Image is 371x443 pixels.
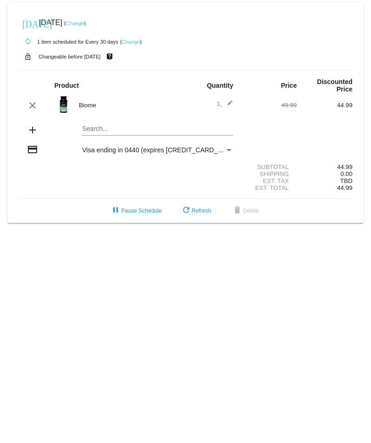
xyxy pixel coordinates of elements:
span: 44.99 [337,184,352,191]
a: Change [66,20,84,26]
small: ( ) [64,20,86,26]
button: Refresh [173,202,219,219]
mat-icon: add [27,124,38,136]
div: 44.99 [297,102,352,109]
mat-icon: [DATE] [22,18,33,29]
mat-icon: edit [222,100,233,111]
button: Pause Schedule [103,202,169,219]
mat-icon: autorenew [22,36,33,47]
div: Est. Tax [241,177,297,184]
img: Image-1-Carousel-Biome-Transp.png [54,95,73,114]
span: Visa ending in 0440 (expires [CREDIT_CARD_DATA]) [82,146,238,154]
a: Change [122,39,140,45]
small: 1 item scheduled for Every 30 days [19,39,118,45]
strong: Quantity [207,82,233,89]
button: Delete [224,202,267,219]
mat-icon: refresh [181,205,192,216]
span: Refresh [181,208,211,214]
span: TBD [340,177,352,184]
mat-select: Payment Method [82,146,233,154]
strong: Price [281,82,297,89]
mat-icon: delete [232,205,243,216]
div: 44.99 [297,163,352,170]
strong: Product [54,82,79,89]
div: Biome [74,102,186,109]
mat-icon: credit_card [27,144,38,155]
div: 49.99 [241,102,297,109]
input: Search... [82,125,233,133]
span: Pause Schedule [110,208,162,214]
div: Shipping [241,170,297,177]
span: 0.00 [340,170,352,177]
small: ( ) [120,39,142,45]
small: Changeable before [DATE] [39,54,101,59]
span: 1 [217,100,233,107]
mat-icon: lock_open [22,51,33,63]
mat-icon: pause [110,205,121,216]
strong: Discounted Price [317,78,352,93]
div: Subtotal [241,163,297,170]
mat-icon: live_help [104,51,115,63]
div: Est. Total [241,184,297,191]
mat-icon: clear [27,100,38,111]
span: Delete [232,208,259,214]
